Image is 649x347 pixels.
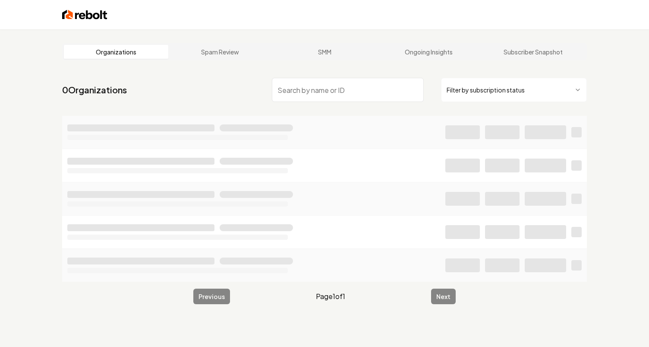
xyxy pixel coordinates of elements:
a: 0Organizations [62,84,127,96]
a: Spam Review [168,45,273,59]
a: Subscriber Snapshot [481,45,585,59]
input: Search by name or ID [272,78,424,102]
a: Organizations [64,45,168,59]
img: Rebolt Logo [62,9,107,21]
span: Page 1 of 1 [316,291,345,302]
a: SMM [272,45,377,59]
a: Ongoing Insights [377,45,481,59]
